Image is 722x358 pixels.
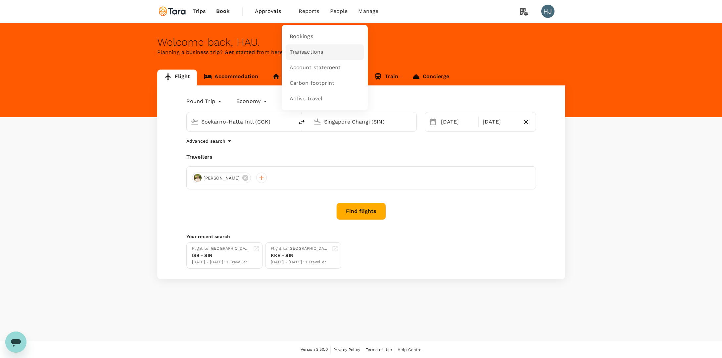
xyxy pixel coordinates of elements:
[398,346,422,353] a: Help Centre
[333,347,360,352] span: Privacy Policy
[290,95,323,103] span: Active travel
[197,70,265,85] a: Accommodation
[358,7,378,15] span: Manage
[193,7,206,15] span: Trips
[157,48,565,56] p: Planning a business trip? Get started from here.
[299,7,319,15] span: Reports
[157,36,565,48] div: Welcome back , HAU .
[186,233,536,240] p: Your recent search
[290,79,334,87] span: Carbon footprint
[294,114,310,130] button: delete
[192,252,250,259] div: ISB - SIN
[5,332,26,353] iframe: Button to launch messaging window
[330,7,348,15] span: People
[398,347,422,352] span: Help Centre
[290,48,323,56] span: Transactions
[265,70,316,85] a: Long stay
[301,346,328,353] span: Version 3.50.0
[186,153,536,161] div: Travellers
[286,91,364,107] a: Active travel
[412,121,413,122] button: Open
[271,259,329,266] div: [DATE] - [DATE] · 1 Traveller
[286,60,364,76] a: Account statement
[271,252,329,259] div: KKE - SIN
[324,117,403,127] input: Going to
[186,138,225,144] p: Advanced search
[236,96,268,107] div: Economy
[290,64,341,72] span: Account statement
[367,70,405,85] a: Train
[286,44,364,60] a: Transactions
[336,203,386,220] button: Find flights
[255,7,288,15] span: Approvals
[216,7,230,15] span: Book
[366,346,392,353] a: Terms of Use
[480,115,519,128] div: [DATE]
[186,137,233,145] button: Advanced search
[201,117,280,127] input: Depart from
[333,346,360,353] a: Privacy Policy
[157,70,197,85] a: Flight
[290,33,313,40] span: Bookings
[286,29,364,44] a: Bookings
[366,347,392,352] span: Terms of Use
[289,121,290,122] button: Open
[192,173,251,183] div: [PERSON_NAME]
[200,175,244,181] span: [PERSON_NAME]
[541,5,554,18] div: HJ
[157,4,188,19] img: Tara Climate Ltd
[438,115,477,128] div: [DATE]
[194,174,202,182] img: avatar-67c7eb3f88272.jpeg
[192,245,250,252] div: Flight to [GEOGRAPHIC_DATA]
[405,70,456,85] a: Concierge
[286,76,364,91] a: Carbon footprint
[192,259,250,266] div: [DATE] - [DATE] · 1 Traveller
[186,96,223,107] div: Round Trip
[271,245,329,252] div: Flight to [GEOGRAPHIC_DATA]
